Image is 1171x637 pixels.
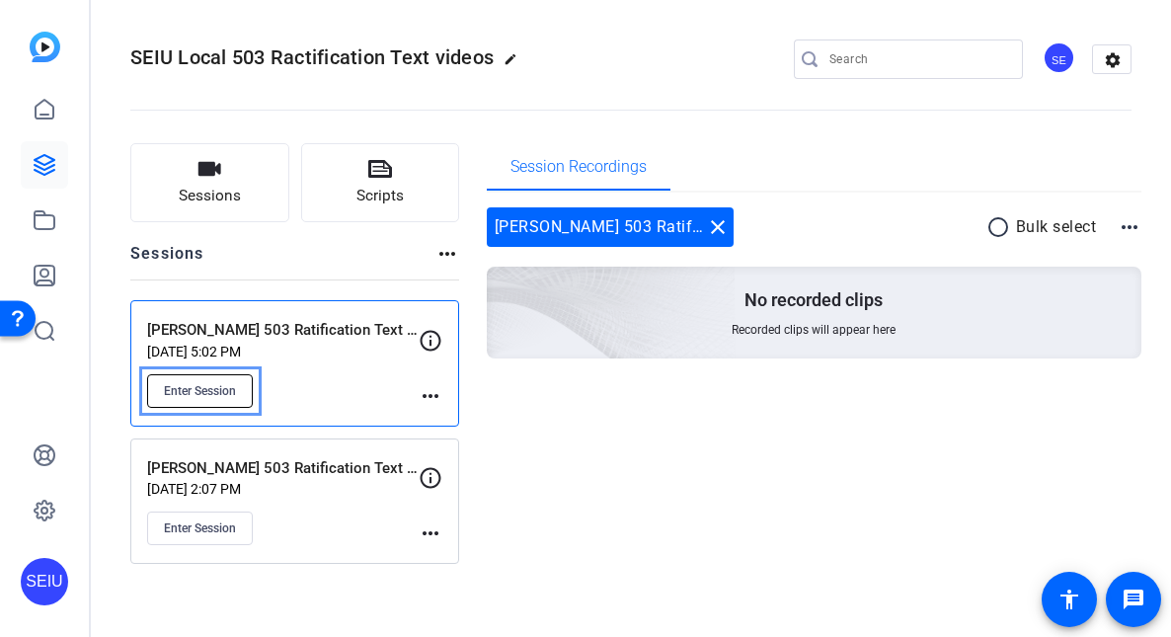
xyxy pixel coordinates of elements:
span: SEIU Local 503 Ractification Text videos [130,45,494,69]
a: accessibility [1042,572,1097,627]
button: Scripts [301,143,460,222]
mat-tab-body: Session Recordings [487,193,1142,422]
img: blue-gradient.svg [30,32,60,62]
mat-icon: settings [1093,45,1132,75]
div: SE [1043,41,1075,74]
span: Enter Session [164,520,236,536]
a: Openreel [30,32,60,62]
p: [DATE] 5:02 PM [147,344,419,359]
mat-icon: radio_button_unchecked [986,215,1016,239]
span: Sessions [179,185,241,207]
p: [PERSON_NAME] 503 Ratification Text video recording [147,457,419,480]
p: No recorded clips [744,288,883,312]
mat-icon: edit [504,52,527,76]
mat-icon: more_horiz [435,242,459,266]
div: [PERSON_NAME] 503 Ratification Text Video [487,207,734,247]
span: more_horiz [1118,217,1141,236]
button: Enter Session [147,512,253,545]
button: settings [1092,44,1132,74]
div: SEIU [21,558,68,605]
input: Search [829,47,1007,71]
p: [PERSON_NAME] 503 Ratification Text Video [147,319,419,342]
mat-icon: message [1122,588,1145,611]
div: Session Recordings [487,143,670,191]
mat-icon: more_horiz [1118,215,1141,239]
mat-icon: more_horiz [419,521,442,545]
mat-icon: accessibility [1057,588,1081,611]
span: Scripts [356,185,404,207]
img: a black and white swirl on a white background [266,71,737,500]
button: Sessions [130,143,289,222]
p: Bulk select [1016,215,1097,239]
span: Session Recordings [510,159,647,175]
button: Enter Session [147,374,253,408]
span: Recorded clips will appear here [732,322,896,338]
mat-icon: more_horiz [419,384,442,408]
a: message [1106,572,1161,627]
span: Enter Session [164,383,236,399]
p: [DATE] 2:07 PM [147,481,419,497]
div: more_horiz [419,329,442,408]
mat-icon: close [706,215,730,239]
ngx-avatar: Service Employees International Union [1043,41,1077,76]
div: more_horiz [419,466,442,545]
h2: Sessions [130,242,204,279]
